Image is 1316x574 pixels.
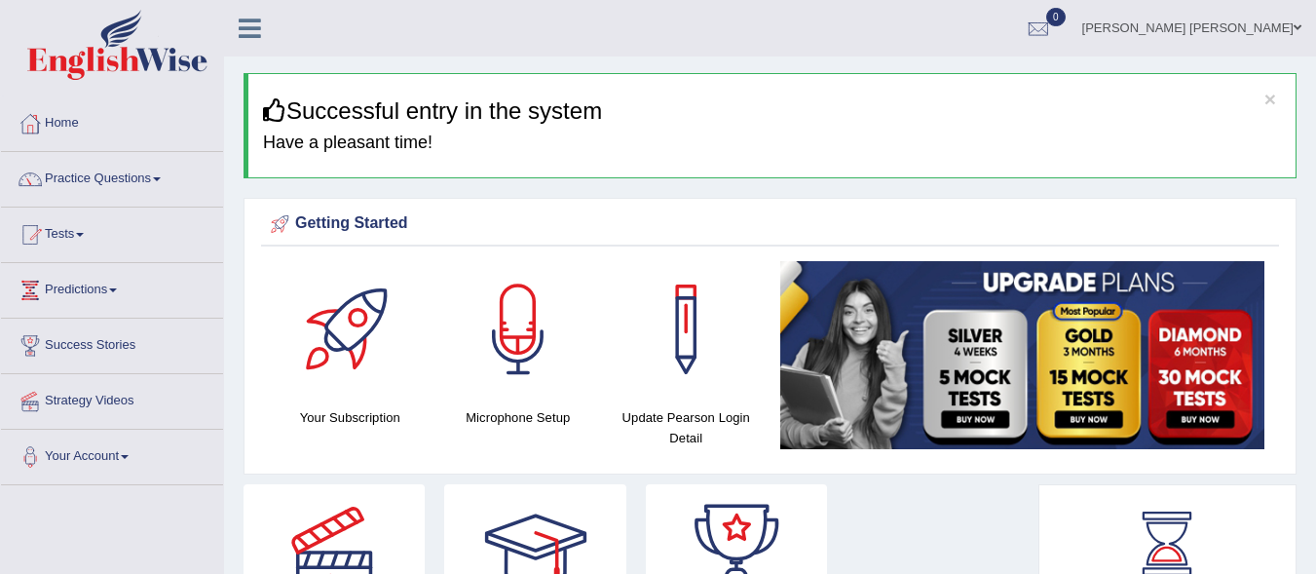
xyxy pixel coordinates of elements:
[1264,89,1276,109] button: ×
[263,134,1281,153] h4: Have a pleasant time!
[1,208,223,256] a: Tests
[612,407,761,448] h4: Update Pearson Login Detail
[1,96,223,145] a: Home
[1,319,223,367] a: Success Stories
[444,407,593,428] h4: Microphone Setup
[1,152,223,201] a: Practice Questions
[1,263,223,312] a: Predictions
[1,374,223,423] a: Strategy Videos
[1,430,223,478] a: Your Account
[780,261,1265,449] img: small5.jpg
[263,98,1281,124] h3: Successful entry in the system
[266,210,1274,239] div: Getting Started
[276,407,425,428] h4: Your Subscription
[1046,8,1066,26] span: 0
